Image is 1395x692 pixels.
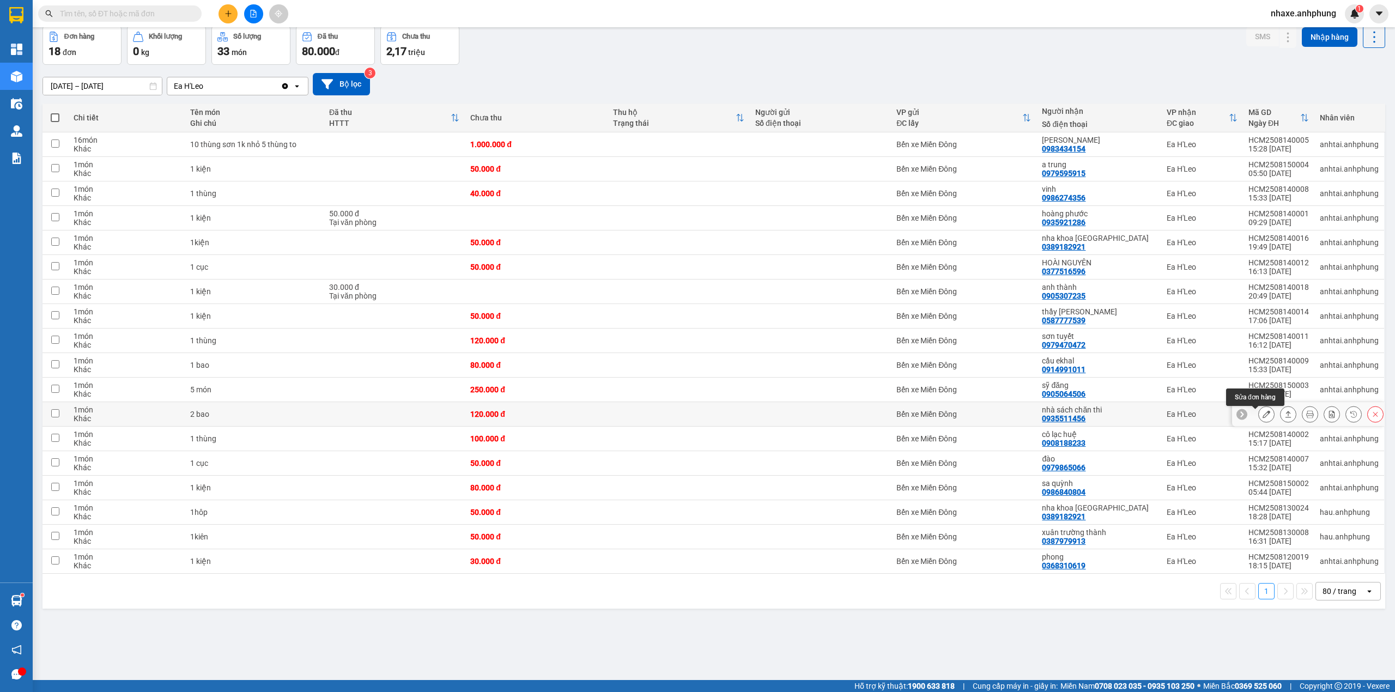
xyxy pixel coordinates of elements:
div: HOÀI NGUYÊN [1042,258,1156,267]
div: 1 món [74,405,179,414]
div: Chưa thu [402,33,430,40]
div: Bến xe Miền Đông [896,336,1031,345]
div: 40.000 đ [470,189,602,198]
div: 05:44 [DATE] [1248,488,1309,496]
div: 10 thùng sơn 1k nhỏ 5 thùng to [190,140,318,149]
div: 1 thùng [190,336,318,345]
div: HCM2508140002 [1248,430,1309,439]
div: Mã GD [1248,108,1300,117]
span: kg [141,48,149,57]
div: Khác [74,144,179,153]
div: 1hôp [190,508,318,517]
input: Select a date range. [43,77,162,95]
sup: 3 [365,68,375,78]
th: Toggle SortBy [891,104,1036,132]
div: 0908188233 [1042,439,1085,447]
span: món [232,48,247,57]
div: 1 món [74,185,179,193]
span: notification [11,645,22,655]
div: xuân trường thành [1042,528,1156,537]
div: Ea H'Leo [1167,557,1238,566]
div: 09:29 [DATE] [1248,218,1309,227]
div: Khác [74,267,179,276]
div: Ea H'Leo [1167,459,1238,468]
div: HCM2508120019 [1248,553,1309,561]
div: Trạng thái [613,119,736,128]
div: 16:12 [DATE] [1248,341,1309,349]
strong: 0708 023 035 - 0935 103 250 [1095,682,1194,690]
div: HCM2508150002 [1248,479,1309,488]
span: | [1290,680,1291,692]
div: 17:06 [DATE] [1248,316,1309,325]
div: Ea H'Leo [1167,385,1238,394]
div: Thu hộ [613,108,736,117]
div: 5 món [190,385,318,394]
div: Khác [74,218,179,227]
div: Số điện thoại [755,119,885,128]
span: 0 [133,45,139,58]
div: Bến xe Miền Đông [896,214,1031,222]
div: anhtai.anhphung [1320,263,1379,271]
div: Ea H'Leo [1167,508,1238,517]
div: Khác [74,365,179,374]
div: Khác [74,341,179,349]
div: hoàng phước [1042,209,1156,218]
img: dashboard-icon [11,44,22,55]
span: Miền Bắc [1203,680,1282,692]
div: 1 món [74,283,179,292]
div: 20:49 [DATE] [1248,292,1309,300]
div: HCM2508150003 [1248,381,1309,390]
div: Tại văn phòng [329,292,459,300]
div: 15:33 [DATE] [1248,365,1309,374]
input: Selected Ea H'Leo. [204,81,205,92]
div: Ea H'Leo [1167,165,1238,173]
div: HCM2508150004 [1248,160,1309,169]
div: 15:28 [DATE] [1248,144,1309,153]
div: hau.anhphung [1320,532,1379,541]
div: Khác [74,169,179,178]
div: anhtai.anhphung [1320,336,1379,345]
div: Ea H'Leo [1167,312,1238,320]
div: 0983434154 [1042,144,1085,153]
div: ĐC lấy [896,119,1022,128]
div: Bến xe Miền Đông [896,238,1031,247]
div: VP gửi [896,108,1022,117]
div: 1 món [74,553,179,561]
div: anhtai.anhphung [1320,557,1379,566]
div: 16:31 [DATE] [1248,537,1309,545]
div: Người gửi [755,108,885,117]
div: Bến xe Miền Đông [896,361,1031,369]
div: anhtai.anhphung [1320,361,1379,369]
div: HCM2508140011 [1248,332,1309,341]
button: Nhập hàng [1302,27,1357,47]
div: Giao hàng [1280,406,1296,422]
span: triệu [408,48,425,57]
span: question-circle [11,620,22,630]
div: 0377516596 [1042,267,1085,276]
span: aim [275,10,282,17]
span: message [11,669,22,679]
div: HCM2508140008 [1248,185,1309,193]
div: 19:49 [DATE] [1248,242,1309,251]
div: Bến xe Miền Đông [896,508,1031,517]
div: anhtai.anhphung [1320,189,1379,198]
button: SMS [1246,27,1279,46]
div: nha khoa việt mỹ [1042,503,1156,512]
div: đào [1042,454,1156,463]
div: Ea H'Leo [1167,214,1238,222]
div: 1 kiện [190,214,318,222]
div: 1 kiện [190,312,318,320]
div: Sửa đơn hàng [1258,406,1275,422]
div: 1 kiện [190,287,318,296]
div: 1 cục [190,459,318,468]
div: 1 món [74,209,179,218]
div: Ea H'Leo [1167,189,1238,198]
div: 1 kiện [190,557,318,566]
div: 0935921286 [1042,218,1085,227]
div: Đã thu [318,33,338,40]
div: 1 cục [190,263,318,271]
input: Tìm tên, số ĐT hoặc mã đơn [60,8,189,20]
div: Số lượng [233,33,261,40]
div: 50.000 đ [470,263,602,271]
div: Bến xe Miền Đông [896,410,1031,418]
